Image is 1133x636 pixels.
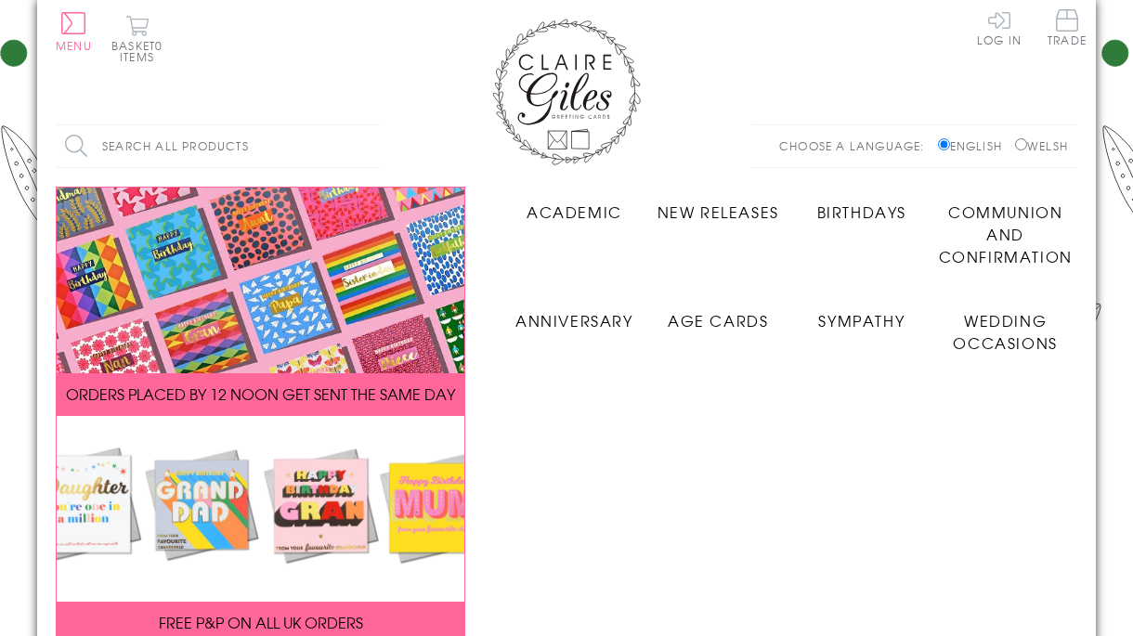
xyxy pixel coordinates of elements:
[492,19,641,165] img: Claire Giles Greetings Cards
[1048,9,1087,45] span: Trade
[658,201,779,223] span: New Releases
[56,12,92,51] button: Menu
[938,138,950,150] input: English
[817,201,906,223] span: Birthdays
[933,187,1077,267] a: Communion and Confirmation
[1048,9,1087,49] a: Trade
[66,383,455,405] span: ORDERS PLACED BY 12 NOON GET SENT THE SAME DAY
[1015,137,1068,154] label: Welsh
[779,137,934,154] p: Choose a language:
[515,309,633,331] span: Anniversary
[818,309,905,331] span: Sympathy
[790,187,934,223] a: Birthdays
[939,201,1073,267] span: Communion and Confirmation
[938,137,1011,154] label: English
[111,15,163,62] button: Basket0 items
[120,37,163,65] span: 0 items
[527,201,622,223] span: Academic
[953,309,1057,354] span: Wedding Occasions
[502,187,646,223] a: Academic
[56,125,381,167] input: Search all products
[362,125,381,167] input: Search
[502,295,646,331] a: Anniversary
[977,9,1022,45] a: Log In
[646,187,790,223] a: New Releases
[933,295,1077,354] a: Wedding Occasions
[646,295,790,331] a: Age Cards
[159,611,363,633] span: FREE P&P ON ALL UK ORDERS
[790,295,934,331] a: Sympathy
[668,309,768,331] span: Age Cards
[1015,138,1027,150] input: Welsh
[56,37,92,54] span: Menu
